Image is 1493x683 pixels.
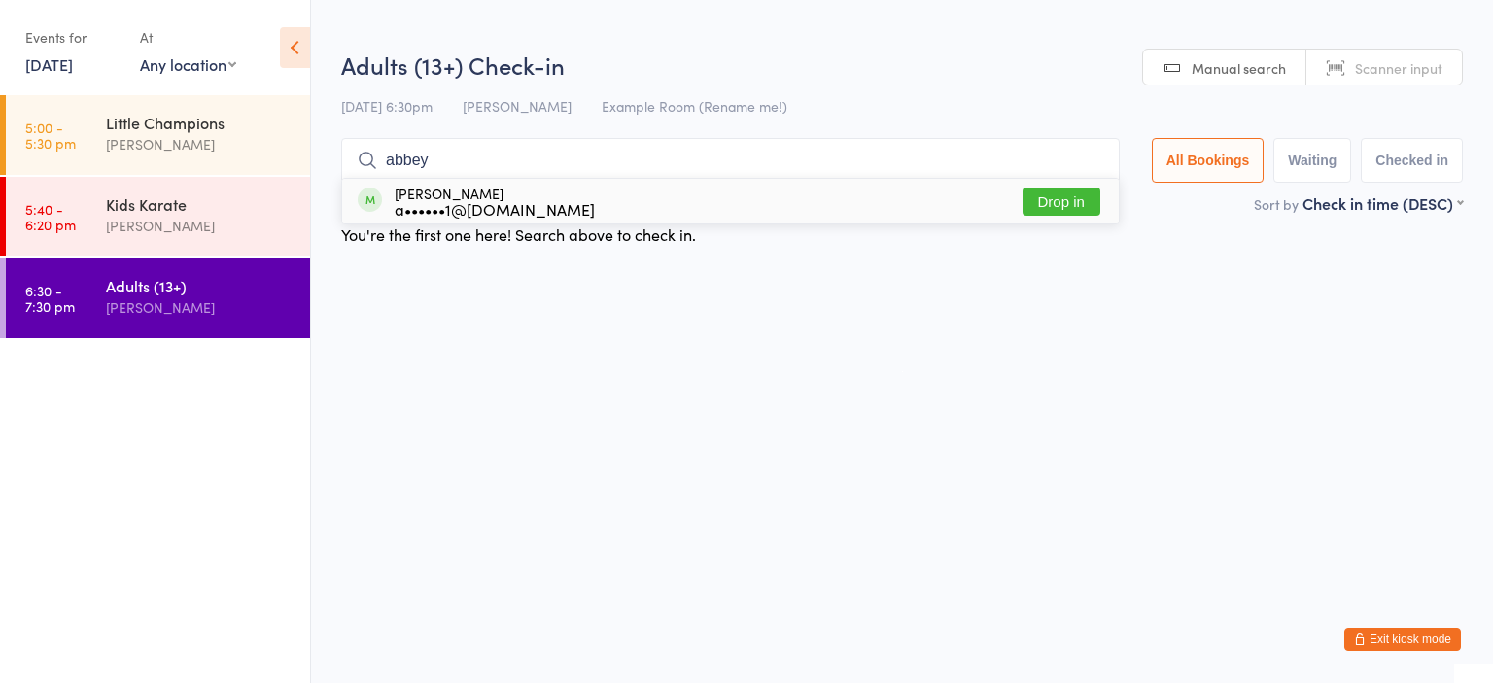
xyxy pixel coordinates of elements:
[140,53,236,75] div: Any location
[25,53,73,75] a: [DATE]
[1192,58,1286,78] span: Manual search
[6,95,310,175] a: 5:00 -5:30 pmLittle Champions[PERSON_NAME]
[341,96,433,116] span: [DATE] 6:30pm
[602,96,787,116] span: Example Room (Rename me!)
[106,215,294,237] div: [PERSON_NAME]
[1152,138,1265,183] button: All Bookings
[341,49,1463,81] h2: Adults (13+) Check-in
[341,138,1120,183] input: Search
[106,133,294,155] div: [PERSON_NAME]
[25,120,76,151] time: 5:00 - 5:30 pm
[25,201,76,232] time: 5:40 - 6:20 pm
[1361,138,1463,183] button: Checked in
[1254,194,1299,214] label: Sort by
[1023,188,1100,216] button: Drop in
[6,177,310,256] a: 5:40 -6:20 pmKids Karate[PERSON_NAME]
[106,112,294,133] div: Little Champions
[6,258,310,338] a: 6:30 -7:30 pmAdults (13+)[PERSON_NAME]
[106,193,294,215] div: Kids Karate
[395,201,595,217] div: a••••••1@[DOMAIN_NAME]
[1273,138,1351,183] button: Waiting
[1344,628,1461,651] button: Exit kiosk mode
[140,21,236,53] div: At
[106,296,294,319] div: [PERSON_NAME]
[395,186,595,217] div: [PERSON_NAME]
[1355,58,1442,78] span: Scanner input
[341,223,696,245] div: You're the first one here! Search above to check in.
[1302,192,1463,214] div: Check in time (DESC)
[106,275,294,296] div: Adults (13+)
[25,283,75,314] time: 6:30 - 7:30 pm
[25,21,121,53] div: Events for
[463,96,572,116] span: [PERSON_NAME]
